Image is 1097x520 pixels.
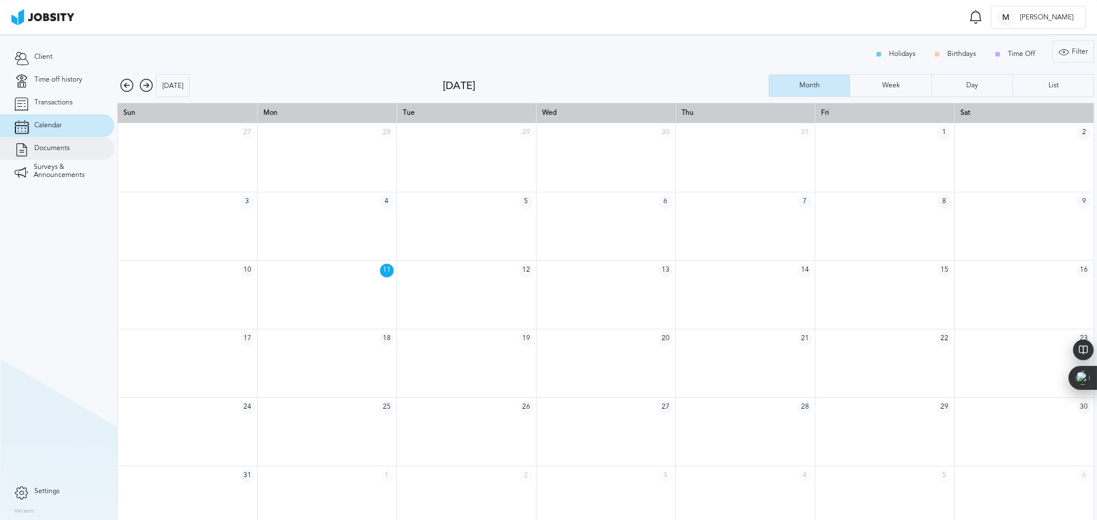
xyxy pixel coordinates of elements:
span: Settings [34,487,59,495]
span: 18 [380,332,394,346]
span: 31 [798,126,812,140]
span: 24 [241,401,254,414]
button: List [1012,74,1094,97]
span: 1 [938,126,951,140]
span: Sun [123,108,135,116]
span: 27 [241,126,254,140]
div: Day [960,82,984,90]
div: List [1043,82,1064,90]
span: 3 [659,469,672,483]
span: 4 [380,195,394,209]
span: Client [34,53,53,61]
span: Wed [542,108,556,116]
span: 14 [798,264,812,277]
span: 12 [519,264,533,277]
span: 17 [241,332,254,346]
img: ab4bad089aa723f57921c736e9817d99.png [11,9,74,25]
span: Transactions [34,99,73,107]
span: 22 [938,332,951,346]
span: Fri [821,108,829,116]
span: 10 [241,264,254,277]
span: 13 [659,264,672,277]
span: 25 [380,401,394,414]
span: 2 [519,469,533,483]
button: M[PERSON_NAME] [991,6,1086,29]
div: Week [876,82,906,90]
span: 30 [659,126,672,140]
span: 31 [241,469,254,483]
span: Surveys & Announcements [34,163,100,179]
span: 3 [241,195,254,209]
button: Day [931,74,1012,97]
span: 2 [1077,126,1091,140]
span: 1 [380,469,394,483]
span: 5 [938,469,951,483]
div: M [997,9,1014,26]
span: 26 [519,401,533,414]
div: [DATE] [157,75,189,98]
span: 28 [798,401,812,414]
div: Month [794,82,826,90]
span: 29 [938,401,951,414]
span: 27 [659,401,672,414]
span: [PERSON_NAME] [1014,14,1079,22]
span: Mon [263,108,278,116]
span: 23 [1077,332,1091,346]
div: [DATE] [443,80,768,92]
span: 9 [1077,195,1091,209]
span: 29 [519,126,533,140]
span: Thu [682,108,694,116]
button: Month [768,74,850,97]
span: Documents [34,144,70,152]
span: 11 [380,264,394,277]
span: Sat [960,108,970,116]
span: 6 [659,195,672,209]
span: 30 [1077,401,1091,414]
span: 8 [938,195,951,209]
span: Time off history [34,76,82,84]
span: Tue [403,108,415,116]
button: [DATE] [156,74,190,97]
span: 16 [1077,264,1091,277]
span: 19 [519,332,533,346]
div: Filter [1053,41,1094,63]
span: 28 [380,126,394,140]
button: Filter [1052,40,1094,63]
span: Calendar [34,122,62,130]
span: 7 [798,195,812,209]
span: 15 [938,264,951,277]
span: 20 [659,332,672,346]
span: 6 [1077,469,1091,483]
span: 5 [519,195,533,209]
span: 21 [798,332,812,346]
label: Version: [14,508,35,515]
button: Week [850,74,931,97]
span: 4 [798,469,812,483]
